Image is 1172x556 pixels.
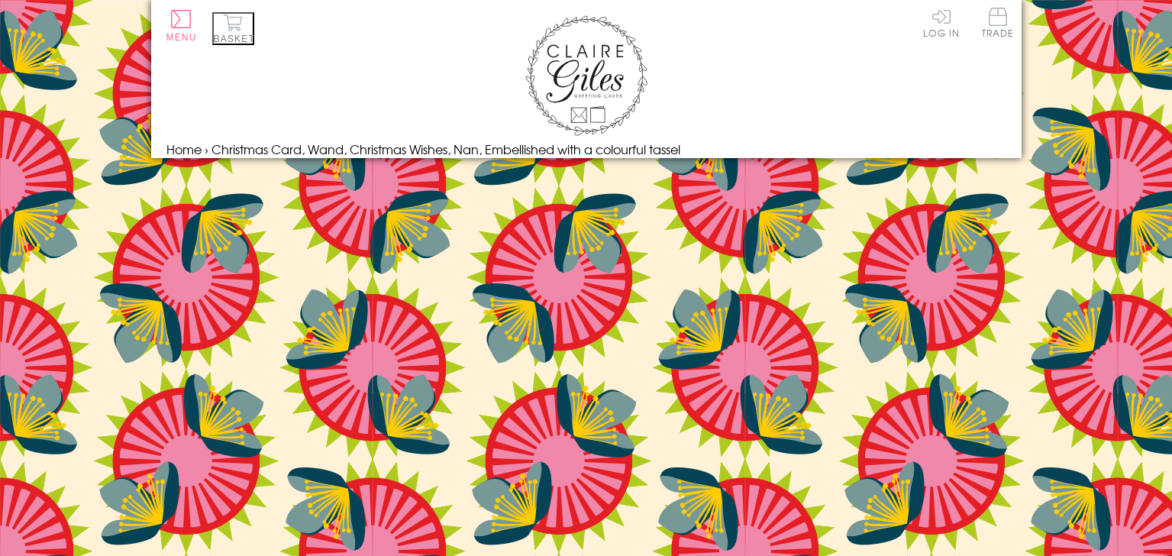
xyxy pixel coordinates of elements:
span: › [205,140,208,158]
span: Trade [982,8,1014,37]
span: Menu [166,32,197,43]
img: Claire Giles Greetings Cards [525,15,647,136]
span: Christmas Card, Wand, Christmas Wishes, Nan, Embellished with a colourful tassel [211,140,680,158]
a: Home [166,140,202,158]
a: Log In [923,8,960,37]
button: Menu [166,10,197,43]
a: Trade [982,8,1014,40]
button: Basket [212,12,254,45]
nav: breadcrumbs [166,140,1006,158]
